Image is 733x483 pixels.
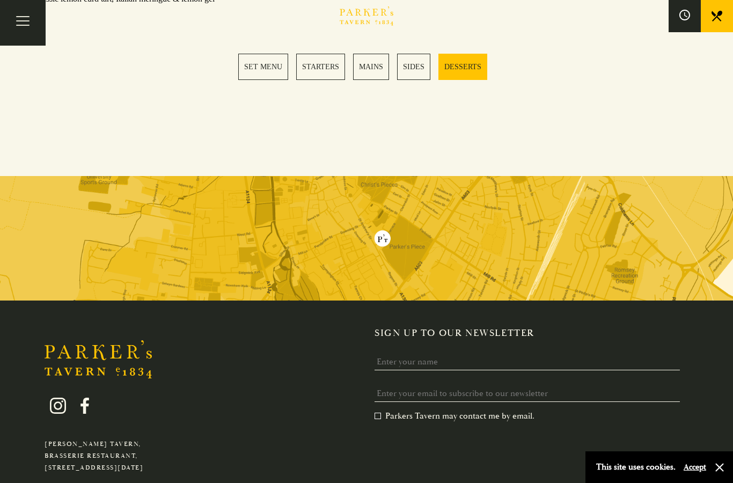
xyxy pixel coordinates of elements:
button: Close and accept [714,462,725,473]
a: 5 / 5 [438,54,487,80]
button: Accept [684,462,706,472]
input: Enter your name [375,354,680,370]
a: 4 / 5 [397,54,430,80]
label: Parkers Tavern may contact me by email. [375,411,534,421]
iframe: reCAPTCHA [375,430,538,472]
input: Enter your email to subscribe to our newsletter [375,385,680,402]
a: 3 / 5 [353,54,389,80]
a: 2 / 5 [296,54,345,80]
a: 1 / 5 [238,54,288,80]
p: This site uses cookies. [596,459,676,475]
h2: Sign up to our newsletter [375,327,688,339]
p: [PERSON_NAME] Tavern, Brasserie Restaurant, [STREET_ADDRESS][DATE] [45,438,178,473]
